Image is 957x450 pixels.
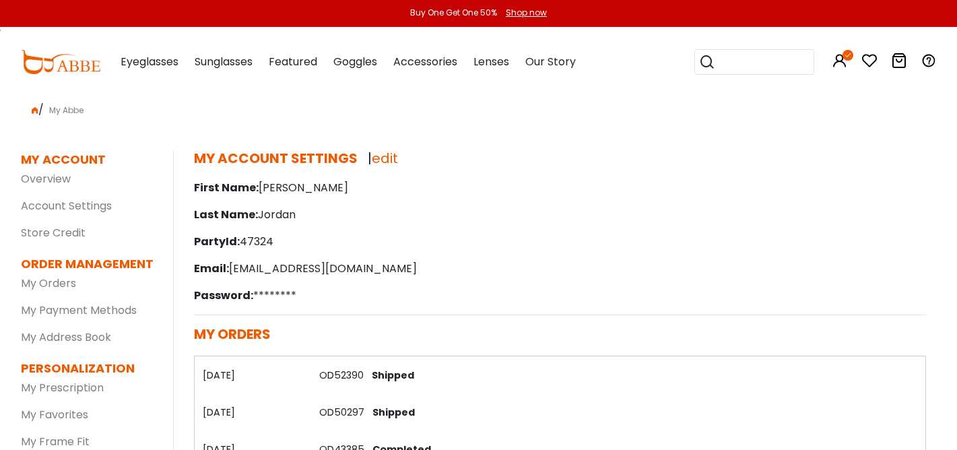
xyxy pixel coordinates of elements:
[269,54,317,69] span: Featured
[258,207,296,222] font: Jordan
[195,54,253,69] span: Sunglasses
[21,329,111,345] a: My Address Book
[194,207,258,222] span: Last Name:
[32,107,38,114] img: home.png
[21,198,112,214] a: Account Settings
[21,434,90,449] a: My Frame Fit
[21,171,71,187] a: Overview
[372,149,398,168] a: edit
[21,407,88,422] a: My Favorites
[319,406,364,419] a: OD50297
[525,54,576,69] span: Our Story
[499,7,547,18] a: Shop now
[21,302,137,318] a: My Payment Methods
[410,7,497,19] div: Buy One Get One 50%
[21,255,154,273] dt: ORDER MANAGEMENT
[195,393,312,430] th: [DATE]
[194,288,253,303] span: Password:
[368,149,398,168] span: |
[21,150,106,168] dt: MY ACCOUNT
[44,104,89,116] span: My Abbe
[194,325,271,344] span: MY ORDERS
[21,225,86,240] a: Store Credit
[393,54,457,69] span: Accessories
[319,368,364,382] a: OD52390
[229,261,417,276] font: [EMAIL_ADDRESS][DOMAIN_NAME]
[506,7,547,19] div: Shop now
[21,50,100,74] img: abbeglasses.com
[21,380,104,395] a: My Prescription
[366,368,414,382] span: Shipped
[240,234,273,249] font: 47324
[195,356,312,393] th: [DATE]
[333,54,377,69] span: Goggles
[21,359,154,377] dt: PERSONALIZATION
[194,149,358,168] span: MY ACCOUNT SETTINGS
[259,180,348,195] font: [PERSON_NAME]
[194,234,240,249] span: PartyId:
[194,261,229,276] span: Email:
[473,54,509,69] span: Lenses
[367,406,415,419] span: Shipped
[194,180,259,195] span: First Name:
[21,96,937,118] div: /
[121,54,178,69] span: Eyeglasses
[21,276,76,291] a: My Orders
